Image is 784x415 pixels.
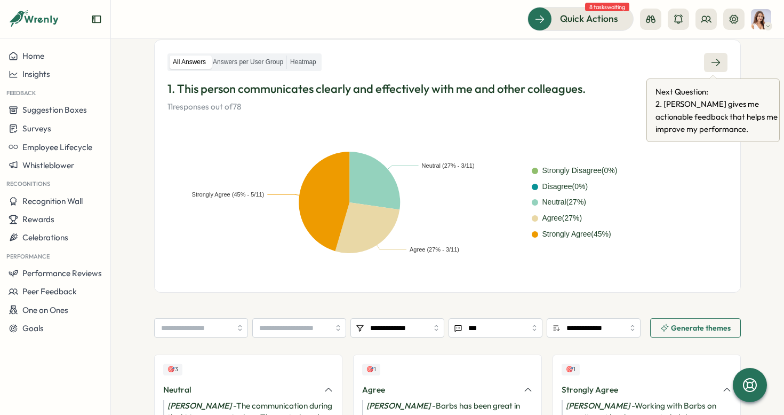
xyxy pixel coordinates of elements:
img: Barbs [751,9,771,29]
span: Rewards [22,214,54,224]
span: 8 tasks waiting [585,3,629,11]
p: 1. This person communicates clearly and effectively with me and other colleagues. [167,81,727,97]
button: Expand sidebar [91,14,102,25]
label: Heatmap [287,56,319,69]
span: Goals [22,323,44,333]
div: Strongly Disagree ( 0 %) [542,165,618,177]
span: Home [22,51,44,61]
span: One on Ones [22,305,68,315]
span: Quick Actions [560,12,618,26]
span: Celebrations [22,232,68,242]
button: Generate themes [650,318,741,338]
text: Strongly Agree (45% - 5/11) [192,191,265,198]
text: Neutral (27% - 3/11) [422,163,475,169]
div: Upvotes [562,364,580,375]
div: Neutral ( 27 %) [542,197,587,208]
span: Recognition Wall [22,196,83,206]
div: Upvotes [163,364,182,375]
span: Whistleblower [22,160,74,170]
span: Generate themes [671,324,731,332]
div: Strongly Agree [562,384,716,396]
div: Upvotes [362,364,380,375]
label: All Answers [170,56,209,69]
span: Peer Feedback [22,286,77,296]
span: Suggestion Boxes [22,105,87,115]
span: Next Question: [655,85,783,98]
div: Disagree ( 0 %) [542,181,588,193]
text: Agree (27% - 3/11) [410,247,459,253]
span: Employee Lifecycle [22,142,92,152]
span: Performance Reviews [22,268,102,278]
i: [PERSON_NAME] [566,401,630,411]
div: Agree ( 27 %) [542,213,582,224]
span: 2 . [PERSON_NAME] gives me actionable feedback that helps me improve my performance. [655,98,783,135]
button: Quick Actions [527,7,634,30]
span: Surveys [22,123,51,134]
i: [PERSON_NAME] [167,401,231,411]
div: Strongly Agree ( 45 %) [542,229,611,240]
span: Insights [22,69,50,79]
i: [PERSON_NAME] [366,401,430,411]
div: Neutral [163,384,317,396]
div: Agree [362,384,516,396]
label: Answers per User Group [210,56,286,69]
p: 11 responses out of 78 [167,101,727,113]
